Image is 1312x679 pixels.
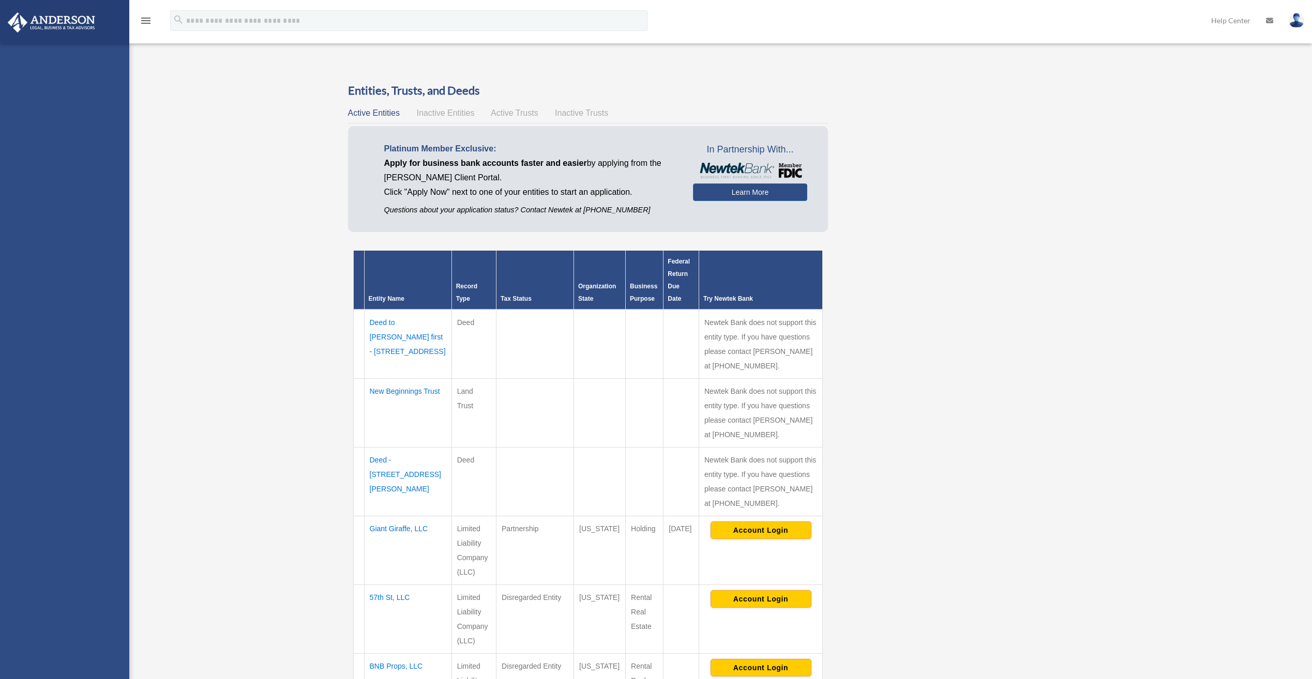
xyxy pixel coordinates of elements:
span: Inactive Entities [416,109,474,117]
td: [US_STATE] [574,516,626,584]
span: Active Trusts [491,109,538,117]
td: Newtek Bank does not support this entity type. If you have questions please contact [PERSON_NAME]... [699,310,822,379]
td: Deed to [PERSON_NAME] first - [STREET_ADDRESS] [364,310,451,379]
td: Partnership [496,516,574,584]
th: Federal Return Due Date [663,251,699,310]
td: Deed - [STREET_ADDRESS][PERSON_NAME] [364,447,451,516]
td: Disregarded Entity [496,584,574,653]
span: In Partnership With... [693,142,807,158]
td: [DATE] [663,516,699,584]
img: NewtekBankLogoSM.png [698,163,802,178]
td: Newtek Bank does not support this entity type. If you have questions please contact [PERSON_NAME]... [699,447,822,516]
h3: Entities, Trusts, and Deeds [348,83,828,99]
td: Land Trust [451,378,496,447]
td: Limited Liability Company (LLC) [451,584,496,653]
a: Account Login [711,594,811,603]
img: Anderson Advisors Platinum Portal [5,12,98,33]
p: Click "Apply Now" next to one of your entities to start an application. [384,185,677,199]
td: Deed [451,310,496,379]
a: Learn More [693,183,807,201]
td: Giant Giraffe, LLC [364,516,451,584]
th: Entity Name [364,251,451,310]
td: Rental Real Estate [626,584,663,653]
p: Questions about your application status? Contact Newtek at [PHONE_NUMBER] [384,204,677,217]
td: 57th St, LLC [364,584,451,653]
span: Inactive Trusts [555,109,608,117]
td: Deed [451,447,496,516]
th: Organization State [574,251,626,310]
td: Newtek Bank does not support this entity type. If you have questions please contact [PERSON_NAME]... [699,378,822,447]
a: Account Login [711,663,811,671]
div: Try Newtek Bank [703,292,818,305]
th: Record Type [451,251,496,310]
button: Account Login [711,590,811,608]
a: Account Login [711,526,811,534]
td: [US_STATE] [574,584,626,653]
th: Tax Status [496,251,574,310]
td: New Beginnings Trust [364,378,451,447]
img: User Pic [1289,13,1304,28]
p: by applying from the [PERSON_NAME] Client Portal. [384,156,677,185]
p: Platinum Member Exclusive: [384,142,677,156]
span: Apply for business bank accounts faster and easier [384,159,587,167]
button: Account Login [711,659,811,676]
i: search [173,14,184,25]
i: menu [140,14,152,27]
th: Business Purpose [626,251,663,310]
a: menu [140,18,152,27]
button: Account Login [711,521,811,539]
td: Holding [626,516,663,584]
span: Active Entities [348,109,400,117]
td: Limited Liability Company (LLC) [451,516,496,584]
